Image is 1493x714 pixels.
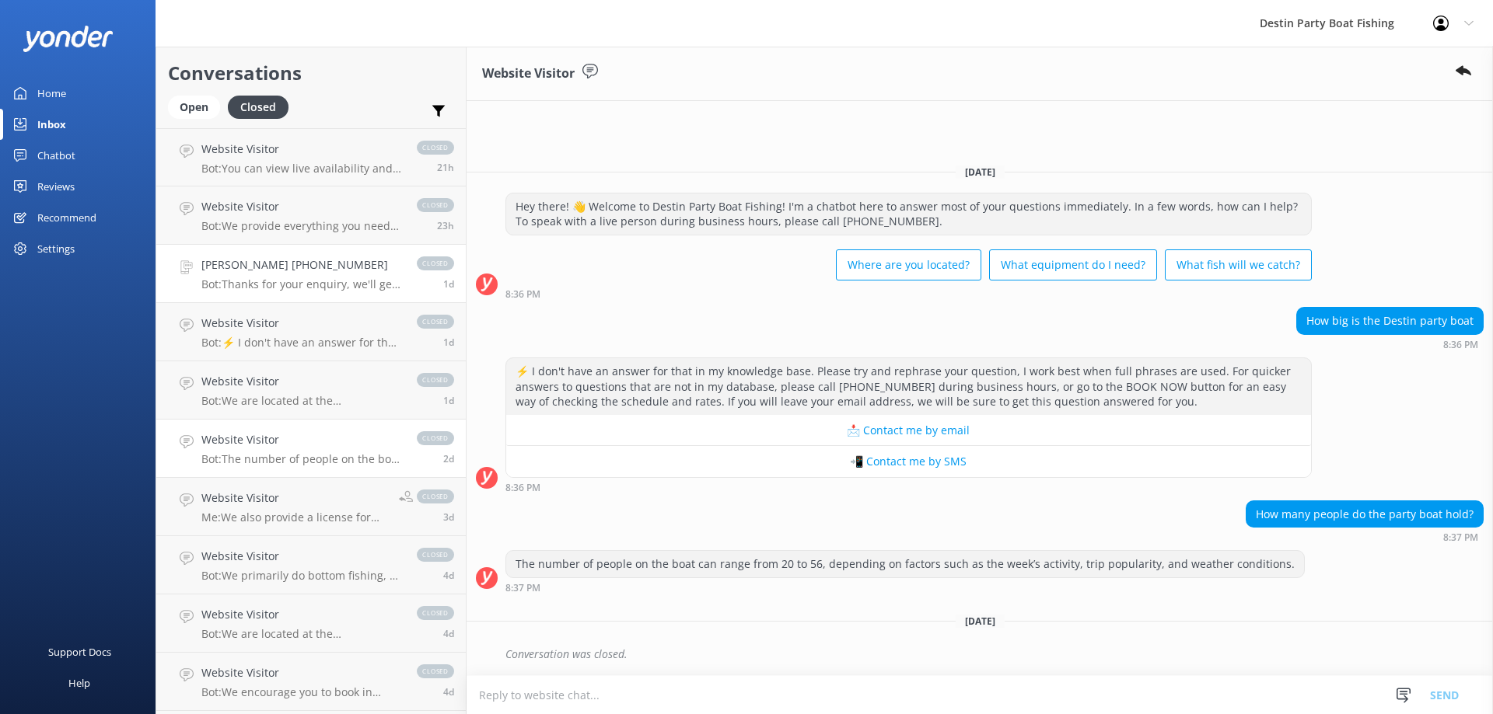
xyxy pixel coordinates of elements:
a: Website VisitorBot:We provide everything you need for fishing, including rods and reels. You're w... [156,186,466,245]
div: Open [168,96,220,119]
span: closed [417,548,454,562]
p: Me: We also provide a license for you to fish and bait. [201,510,387,524]
span: closed [417,606,454,620]
div: The number of people on the boat can range from 20 to 56, depending on factors such as the week’s... [506,551,1304,577]
h2: Conversations [168,58,454,88]
h4: Website Visitor [201,315,401,332]
div: How big is the Destin party boat [1297,308,1483,334]
div: Recommend [37,202,96,233]
p: Bot: ⚡ I don't have an answer for that in my knowledge base. Please try and rephrase your questio... [201,336,401,350]
h4: [PERSON_NAME] [PHONE_NUMBER] [201,256,401,273]
h4: Website Visitor [201,431,401,448]
span: closed [417,664,454,678]
h4: Website Visitor [201,664,401,681]
img: yonder-white-logo.png [23,26,113,51]
button: What equipment do I need? [989,249,1157,280]
strong: 8:36 PM [1443,340,1478,350]
div: 08:37pm 11-Aug-2025 (UTC -05:00) America/Cancun [1246,531,1484,542]
div: ⚡ I don't have an answer for that in my knowledge base. Please try and rephrase your question, I ... [506,358,1311,415]
p: Bot: We provide everything you need for fishing, including rods and reels. You're welcome to brin... [201,219,401,233]
span: closed [417,431,454,445]
span: closed [417,256,454,270]
span: 08:37pm 11-Aug-2025 (UTC -05:00) America/Cancun [443,452,454,465]
div: Settings [37,233,75,264]
span: 06:03pm 09-Aug-2025 (UTC -05:00) America/Cancun [443,569,454,582]
span: 10:34am 13-Aug-2025 (UTC -05:00) America/Cancun [443,277,454,291]
strong: 8:36 PM [505,483,540,493]
span: 03:54pm 10-Aug-2025 (UTC -05:00) America/Cancun [443,510,454,524]
h4: Website Visitor [201,141,401,158]
a: Website VisitorBot:The number of people on the boat can range from 20 to 56, depending on factors... [156,420,466,478]
button: Where are you located? [836,249,981,280]
a: Website VisitorBot:We are located at the [GEOGRAPHIC_DATA] at [STREET_ADDRESS][US_STATE], which i... [156,361,466,420]
a: Website VisitorMe:We also provide a license for you to fish and bait.closed3d [156,478,466,536]
a: Website VisitorBot:⚡ I don't have an answer for that in my knowledge base. Please try and rephras... [156,303,466,361]
div: 08:36pm 11-Aug-2025 (UTC -05:00) America/Cancun [1296,339,1484,350]
div: Home [37,78,66,109]
div: 08:36pm 11-Aug-2025 (UTC -05:00) America/Cancun [505,288,1312,299]
div: Support Docs [48,636,111,667]
button: 📩 Contact me by email [506,415,1311,446]
h4: Website Visitor [201,548,401,565]
span: closed [417,315,454,329]
h4: Website Visitor [201,489,387,507]
a: Open [168,98,228,115]
div: How many people do the party boat hold? [1246,501,1483,528]
a: Website VisitorBot:We encourage you to book in advance! You can see all of our trips and availabi... [156,653,466,711]
a: [PERSON_NAME] [PHONE_NUMBER]Bot:Thanks for your enquiry, we'll get back to you as soon as we can ... [156,245,466,303]
span: closed [417,373,454,387]
p: Bot: We primarily do bottom fishing, so you can expect to catch snapper, grouper, triggerfish, co... [201,569,401,583]
strong: 8:37 PM [1443,533,1478,542]
p: Bot: The number of people on the boat can range from 20 to 56, depending on factors such as the w... [201,452,401,466]
p: Bot: We encourage you to book in advance! You can see all of our trips and availability at [URL][... [201,685,401,699]
span: closed [417,198,454,212]
p: Bot: We are located at the [GEOGRAPHIC_DATA] at [STREET_ADDRESS][US_STATE], which is ½ mile east ... [201,627,401,641]
h4: Website Visitor [201,606,401,623]
a: Closed [228,98,296,115]
span: 08:02pm 12-Aug-2025 (UTC -05:00) America/Cancun [443,394,454,407]
span: closed [417,489,454,503]
div: Inbox [37,109,66,140]
strong: 8:36 PM [505,290,540,299]
div: Reviews [37,171,75,202]
div: 08:36pm 11-Aug-2025 (UTC -05:00) America/Cancun [505,482,1312,493]
div: Chatbot [37,140,75,171]
a: Website VisitorBot:We are located at the [GEOGRAPHIC_DATA] at [STREET_ADDRESS][US_STATE], which i... [156,594,466,653]
h4: Website Visitor [201,373,401,390]
strong: 8:37 PM [505,583,540,593]
h3: Website Visitor [482,64,575,84]
span: 03:26pm 13-Aug-2025 (UTC -05:00) America/Cancun [437,161,454,174]
p: Bot: We are located at the [GEOGRAPHIC_DATA] at [STREET_ADDRESS][US_STATE], which is ½ mile east ... [201,394,401,408]
span: [DATE] [956,165,1005,179]
div: 08:37pm 11-Aug-2025 (UTC -05:00) America/Cancun [505,582,1305,593]
span: closed [417,141,454,155]
div: Closed [228,96,288,119]
button: What fish will we catch? [1165,249,1312,280]
a: Website VisitorBot:You can view live availability and book your trip online at [URL][DOMAIN_NAME]... [156,128,466,186]
div: Conversation was closed. [505,641,1484,667]
button: 📲 Contact me by SMS [506,446,1311,477]
p: Bot: Thanks for your enquiry, we'll get back to you as soon as we can during opening hours. [201,277,401,291]
span: 03:08pm 09-Aug-2025 (UTC -05:00) America/Cancun [443,685,454,698]
h4: Website Visitor [201,198,401,215]
a: Website VisitorBot:We primarily do bottom fishing, so you can expect to catch snapper, grouper, t... [156,536,466,594]
div: 2025-08-12T10:35:03.646 [476,641,1484,667]
div: Help [68,667,90,698]
span: 08:06am 13-Aug-2025 (UTC -05:00) America/Cancun [443,336,454,349]
div: Hey there! 👋 Welcome to Destin Party Boat Fishing! I'm a chatbot here to answer most of your ques... [506,193,1311,235]
span: 05:22pm 09-Aug-2025 (UTC -05:00) America/Cancun [443,627,454,640]
p: Bot: You can view live availability and book your trip online at [URL][DOMAIN_NAME]. [201,162,401,176]
span: [DATE] [956,615,1005,628]
span: 01:29pm 13-Aug-2025 (UTC -05:00) America/Cancun [437,219,454,232]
